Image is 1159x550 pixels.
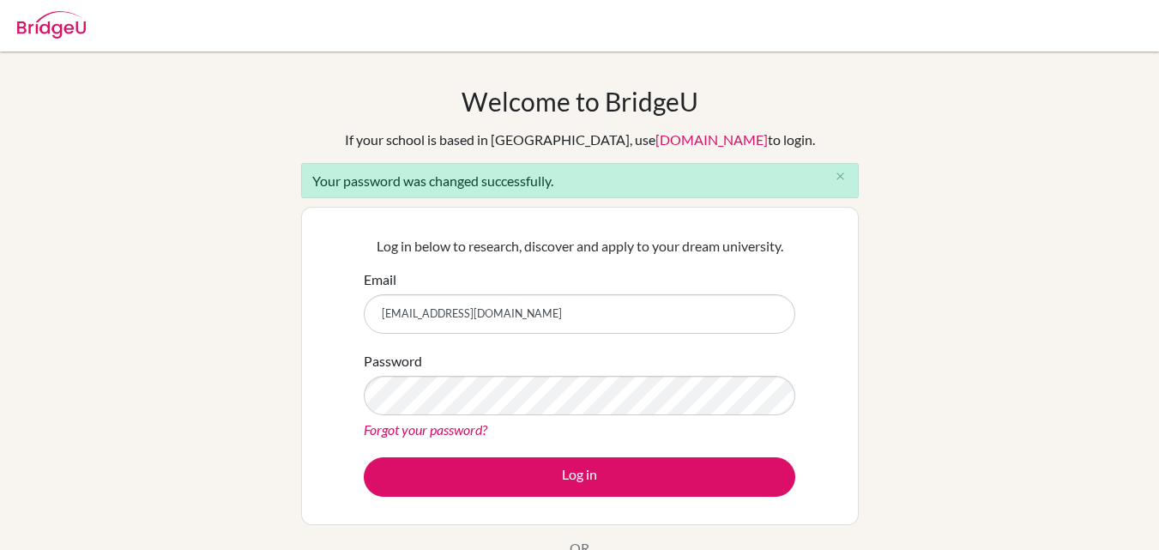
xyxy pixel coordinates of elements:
label: Email [364,269,396,290]
button: Log in [364,457,795,497]
a: Forgot your password? [364,421,487,438]
label: Password [364,351,422,372]
div: If your school is based in [GEOGRAPHIC_DATA], use to login. [345,130,815,150]
i: close [834,170,847,183]
button: Close [824,164,858,190]
h1: Welcome to BridgeU [462,86,698,117]
p: Log in below to research, discover and apply to your dream university. [364,236,795,257]
img: Bridge-U [17,11,86,39]
div: Your password was changed successfully. [301,163,859,198]
a: [DOMAIN_NAME] [655,131,768,148]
